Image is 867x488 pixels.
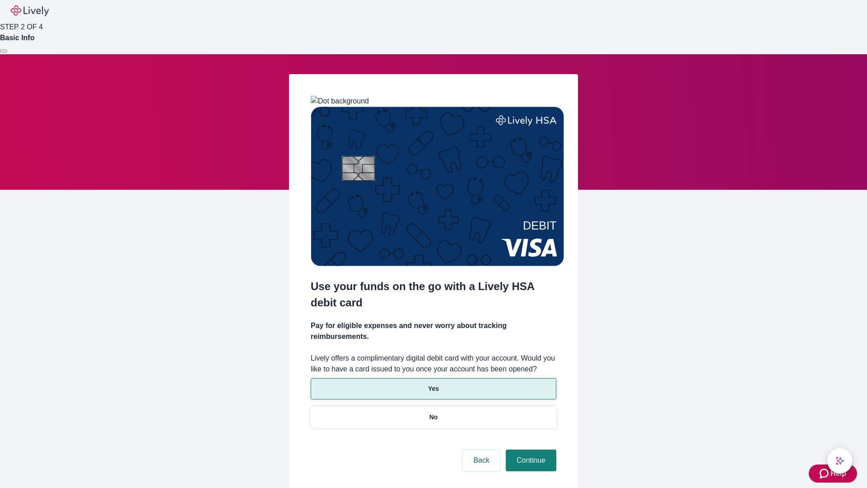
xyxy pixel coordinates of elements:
[311,107,564,266] img: Debit card
[827,448,853,474] button: chat
[506,450,556,471] button: Continue
[311,96,369,107] img: Dot background
[11,5,49,16] img: Lively
[462,450,500,471] button: Back
[311,353,556,375] label: Lively offers a complimentary digital debit card with your account. Would you like to have a card...
[835,456,844,465] svg: Lively AI Assistant
[809,465,857,483] button: Zendesk support iconHelp
[429,413,438,422] p: No
[311,320,556,342] h4: Pay for eligible expenses and never worry about tracking reimbursements.
[820,468,830,479] svg: Zendesk support icon
[311,278,556,311] h2: Use your funds on the go with a Lively HSA debit card
[311,407,556,428] button: No
[311,378,556,399] button: Yes
[830,468,846,479] span: Help
[428,384,439,394] p: Yes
